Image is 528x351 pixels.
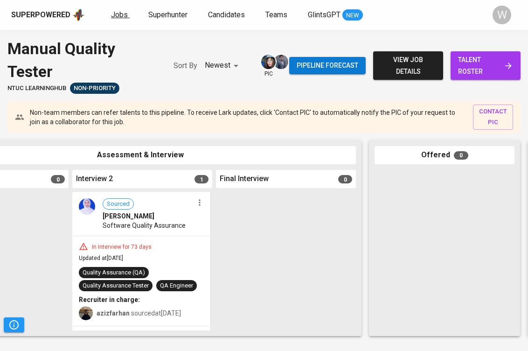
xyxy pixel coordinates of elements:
[208,10,245,19] span: Candidates
[76,174,113,184] span: Interview 2
[260,54,277,78] div: pic
[274,55,288,69] img: jhon@glints.com
[4,317,24,332] button: Pipeline Triggers
[51,175,65,183] span: 0
[289,57,366,74] button: Pipeline forecast
[265,9,289,21] a: Teams
[103,200,133,209] span: Sourced
[160,281,193,290] div: QA Engineer
[111,10,128,19] span: Jobs
[373,51,443,80] button: view job details
[97,309,130,317] b: azizfarhan
[265,10,287,19] span: Teams
[148,10,188,19] span: Superhunter
[79,255,123,261] span: Updated at [DATE]
[79,296,140,303] b: Recruiter in charge:
[77,330,206,340] h6: Assignment completed on
[11,10,70,21] div: Superpowered
[478,106,508,128] span: contact pic
[297,60,358,71] span: Pipeline forecast
[308,9,363,21] a: GlintsGPT NEW
[70,83,119,94] div: Sufficient Talents in Pipeline
[70,84,119,93] span: Non-Priority
[458,54,513,77] span: talent roster
[375,146,514,164] div: Offered
[79,306,93,320] img: aziz.farhan@glints.com
[261,55,276,69] img: diazagista@glints.com
[7,37,155,83] div: Manual Quality Tester
[493,6,511,24] div: W
[7,84,66,93] span: NTUC LearningHub
[308,10,340,19] span: GlintsGPT
[79,198,95,215] img: 629491eb252357111f64b07c91dbf361.jpg
[103,211,154,221] span: [PERSON_NAME]
[220,174,269,184] span: Final Interview
[381,54,436,77] span: view job details
[103,221,186,230] span: Software Quality Assurance
[205,60,230,71] p: Newest
[208,9,247,21] a: Candidates
[83,268,145,277] div: Quality Assurance (QA)
[473,105,513,130] button: contact pic
[342,11,363,20] span: NEW
[72,192,210,345] div: Sourced[PERSON_NAME]Software Quality AssuranceIn Interview for 73 daysUpdated at[DATE]Quality Ass...
[111,9,130,21] a: Jobs
[30,108,465,126] p: Non-team members can refer talents to this pipeline. To receive Lark updates, click 'Contact PIC'...
[338,175,352,183] span: 0
[83,281,149,290] div: Quality Assurance Tester
[451,51,521,80] a: talent roster
[205,57,242,74] div: Newest
[88,243,155,251] div: In Interview for 73 days
[174,60,197,71] p: Sort By
[11,8,85,22] a: Superpoweredapp logo
[454,151,468,160] span: 0
[97,309,181,317] span: sourced at [DATE]
[72,8,85,22] img: app logo
[195,175,208,183] span: 1
[148,9,189,21] a: Superhunter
